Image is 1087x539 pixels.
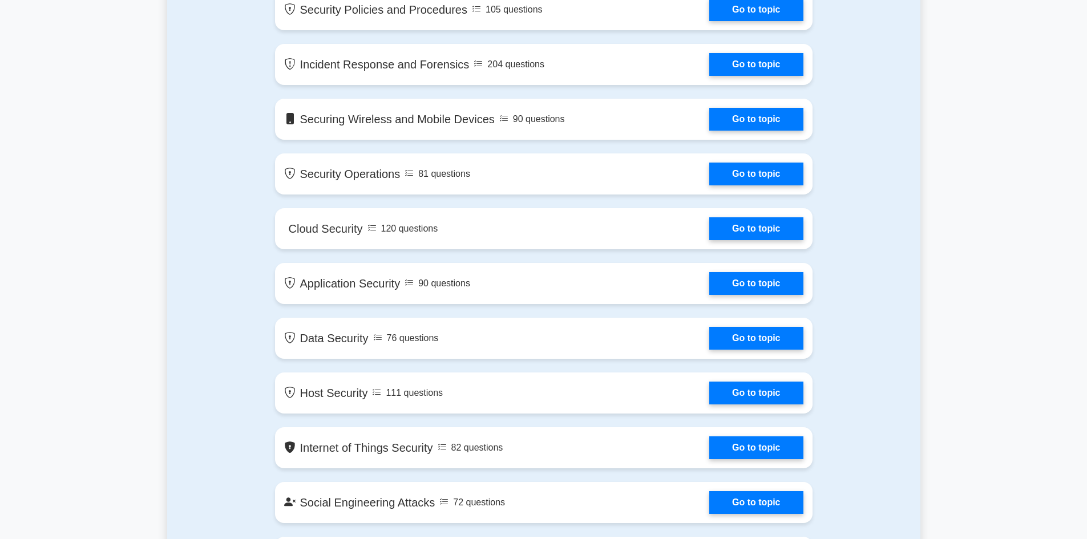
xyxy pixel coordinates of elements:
a: Go to topic [709,272,803,295]
a: Go to topic [709,436,803,459]
a: Go to topic [709,53,803,76]
a: Go to topic [709,163,803,185]
a: Go to topic [709,491,803,514]
a: Go to topic [709,217,803,240]
a: Go to topic [709,108,803,131]
a: Go to topic [709,382,803,404]
a: Go to topic [709,327,803,350]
